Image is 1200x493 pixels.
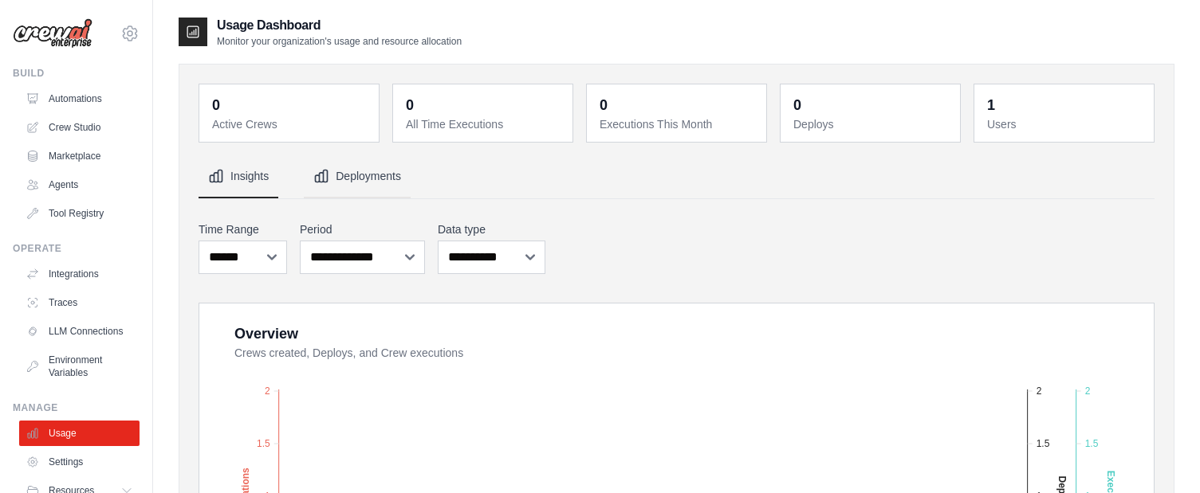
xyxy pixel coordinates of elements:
[212,116,369,132] dt: Active Crews
[199,155,1155,198] nav: Tabs
[19,201,140,226] a: Tool Registry
[13,67,140,80] div: Build
[600,116,757,132] dt: Executions This Month
[19,347,140,385] a: Environment Variables
[19,172,140,198] a: Agents
[217,35,462,48] p: Monitor your organization's usage and resource allocation
[199,155,278,198] button: Insights
[1085,385,1091,397] tspan: 2
[13,242,140,255] div: Operate
[793,94,801,116] div: 0
[406,94,414,116] div: 0
[19,143,140,169] a: Marketplace
[300,221,425,237] label: Period
[199,221,287,237] label: Time Range
[1085,438,1099,449] tspan: 1.5
[19,290,140,315] a: Traces
[234,323,298,345] div: Overview
[257,438,270,449] tspan: 1.5
[304,155,411,198] button: Deployments
[19,319,140,344] a: LLM Connections
[438,221,545,237] label: Data type
[19,449,140,475] a: Settings
[600,94,608,116] div: 0
[234,345,1135,361] dt: Crews created, Deploys, and Crew executions
[793,116,950,132] dt: Deploys
[987,116,1144,132] dt: Users
[19,421,140,446] a: Usage
[19,86,140,112] a: Automations
[265,385,270,397] tspan: 2
[217,16,462,35] h2: Usage Dashboard
[13,401,140,414] div: Manage
[19,261,140,287] a: Integrations
[1037,438,1050,449] tspan: 1.5
[13,18,92,49] img: Logo
[212,94,220,116] div: 0
[406,116,563,132] dt: All Time Executions
[1037,385,1042,397] tspan: 2
[19,115,140,140] a: Crew Studio
[987,94,995,116] div: 1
